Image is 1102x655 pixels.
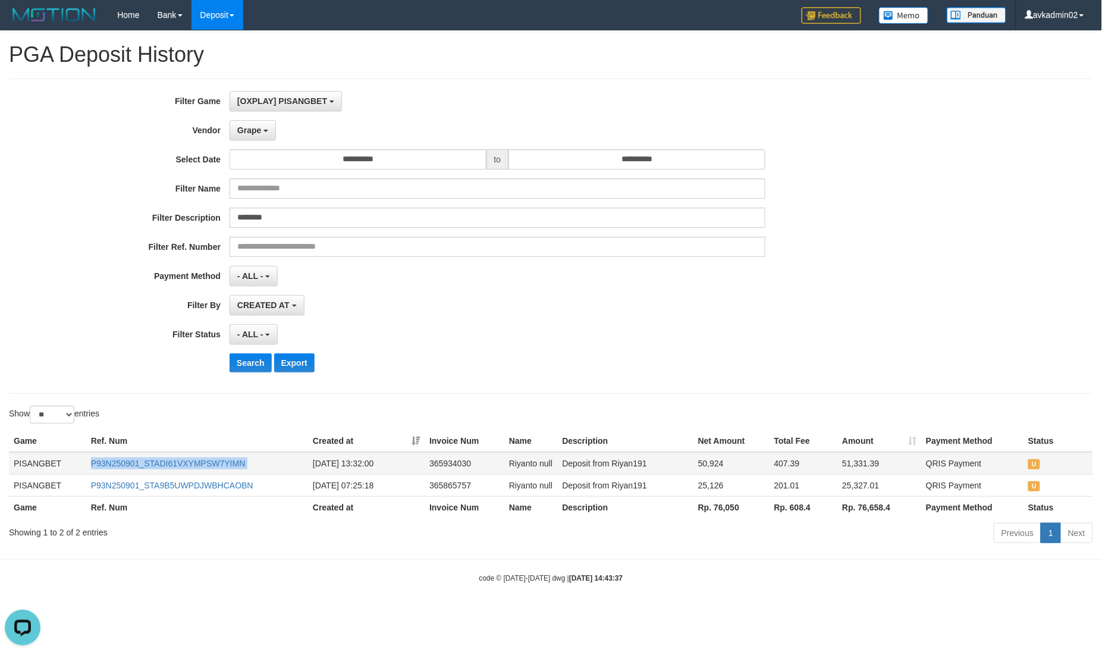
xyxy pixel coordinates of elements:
th: Rp. 76,658.4 [837,496,921,518]
td: QRIS Payment [921,452,1023,475]
span: - ALL - [237,271,263,281]
span: - ALL - [237,330,263,339]
button: Open LiveChat chat widget [5,5,40,40]
button: Grape [230,120,276,140]
strong: [DATE] 14:43:37 [569,574,623,582]
th: Payment Method [921,496,1023,518]
span: Grape [237,126,261,135]
th: Total Fee [770,430,838,452]
th: Invoice Num [425,430,504,452]
button: [OXPLAY] PISANGBET [230,91,342,111]
button: - ALL - [230,324,278,344]
td: 365865757 [425,474,504,496]
td: 365934030 [425,452,504,475]
td: 25,126 [693,474,770,496]
th: Status [1023,430,1093,452]
td: [DATE] 07:25:18 [308,474,425,496]
th: Created at: activate to sort column ascending [308,430,425,452]
span: UNPAID [1028,481,1040,491]
a: P93N250901_STA9B5UWPDJWBHCAOBN [91,481,253,490]
td: Deposit from Riyan191 [558,452,693,475]
span: [OXPLAY] PISANGBET [237,96,327,106]
button: - ALL - [230,266,278,286]
th: Description [558,496,693,518]
td: PISANGBET [9,452,86,475]
th: Game [9,430,86,452]
th: Rp. 608.4 [770,496,838,518]
a: Previous [994,523,1041,543]
button: Export [274,353,315,372]
th: Rp. 76,050 [693,496,770,518]
td: 25,327.01 [837,474,921,496]
td: [DATE] 13:32:00 [308,452,425,475]
img: Feedback.jpg [802,7,861,24]
th: Game [9,496,86,518]
th: Invoice Num [425,496,504,518]
th: Amount: activate to sort column ascending [837,430,921,452]
th: Ref. Num [86,496,308,518]
span: CREATED AT [237,300,290,310]
td: 50,924 [693,452,770,475]
th: Name [504,430,558,452]
img: MOTION_logo.png [9,6,99,24]
th: Net Amount [693,430,770,452]
h1: PGA Deposit History [9,43,1093,67]
small: code © [DATE]-[DATE] dwg | [479,574,623,582]
th: Created at [308,496,425,518]
img: Button%20Memo.svg [879,7,929,24]
th: Payment Method [921,430,1023,452]
a: 1 [1041,523,1061,543]
select: Showentries [30,406,74,424]
th: Status [1023,496,1093,518]
span: to [486,149,509,170]
button: Search [230,353,272,372]
button: CREATED AT [230,295,304,315]
div: Showing 1 to 2 of 2 entries [9,522,450,538]
span: UNPAID [1028,459,1040,469]
td: PISANGBET [9,474,86,496]
a: Next [1060,523,1093,543]
td: QRIS Payment [921,474,1023,496]
td: 201.01 [770,474,838,496]
td: Riyanto null [504,474,558,496]
label: Show entries [9,406,99,424]
th: Description [558,430,693,452]
td: 407.39 [770,452,838,475]
td: 51,331.39 [837,452,921,475]
th: Name [504,496,558,518]
th: Ref. Num [86,430,308,452]
td: Deposit from Riyan191 [558,474,693,496]
td: Riyanto null [504,452,558,475]
img: panduan.png [947,7,1006,23]
a: P93N250901_STADI61VXYMPSW7YIMN [91,459,246,468]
